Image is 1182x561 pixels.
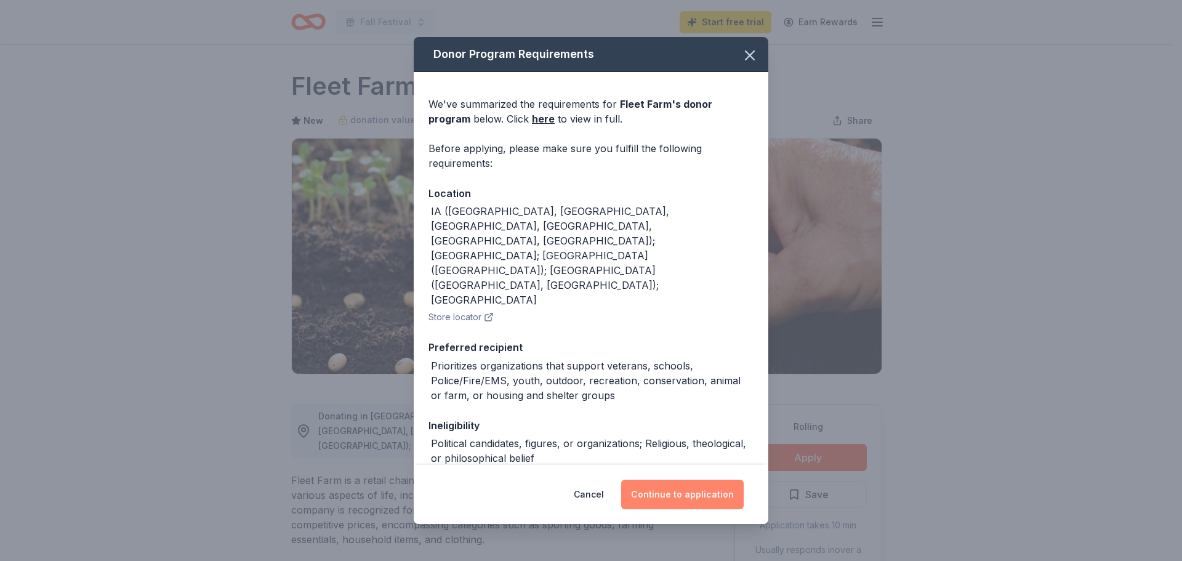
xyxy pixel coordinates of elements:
[428,418,754,434] div: Ineligibility
[428,310,494,325] button: Store locator
[431,436,754,466] div: Political candidates, figures, or organizations; Religious, theological, or philosophical belief
[431,358,754,403] div: Prioritizes organizations that support veterans, schools, Police/Fire/EMS, youth, outdoor, recrea...
[621,480,744,509] button: Continue to application
[428,339,754,355] div: Preferred recipient
[428,141,754,171] div: Before applying, please make sure you fulfill the following requirements:
[414,37,768,72] div: Donor Program Requirements
[532,111,555,126] a: here
[428,185,754,201] div: Location
[428,97,754,126] div: We've summarized the requirements for below. Click to view in full.
[431,204,754,307] div: IA ([GEOGRAPHIC_DATA], [GEOGRAPHIC_DATA], [GEOGRAPHIC_DATA], [GEOGRAPHIC_DATA], [GEOGRAPHIC_DATA]...
[574,480,604,509] button: Cancel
